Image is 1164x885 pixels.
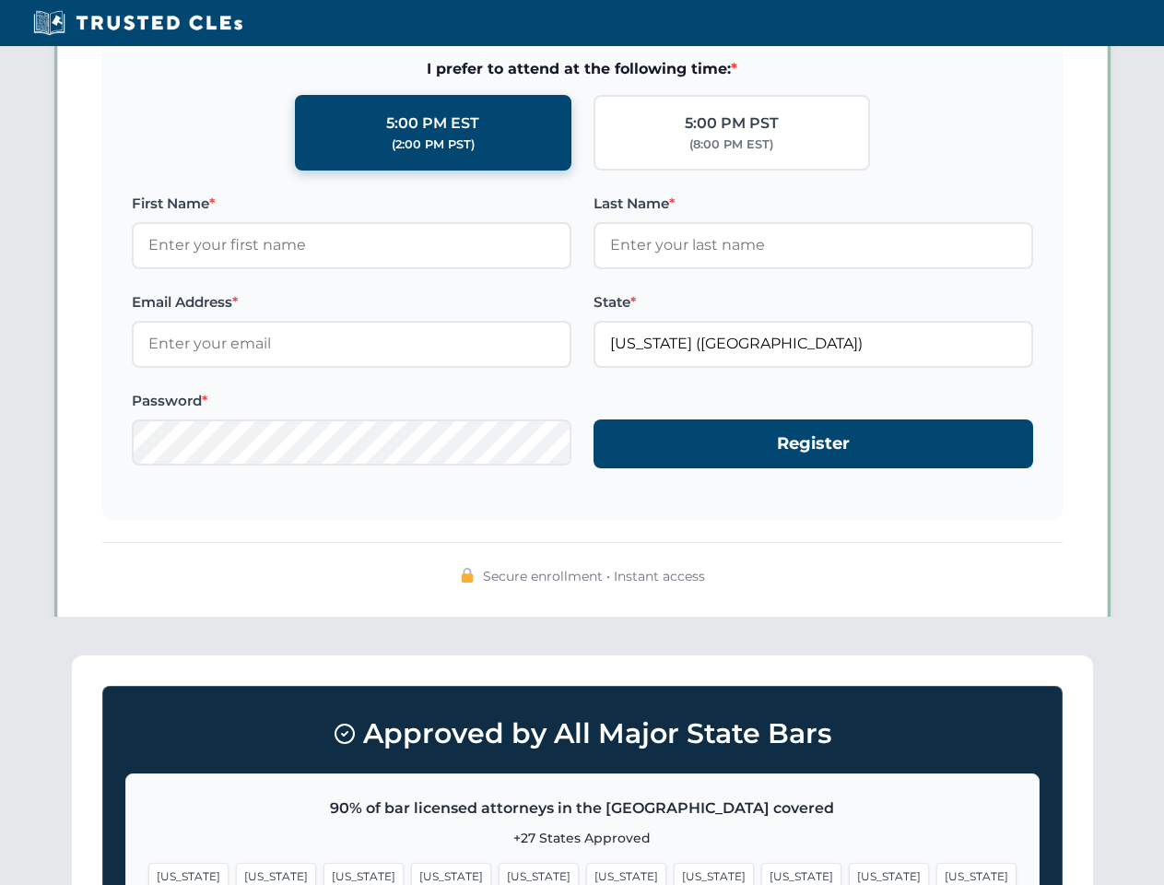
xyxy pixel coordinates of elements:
[132,291,571,313] label: Email Address
[460,568,475,583] img: 🔒
[125,709,1040,759] h3: Approved by All Major State Bars
[132,193,571,215] label: First Name
[148,796,1017,820] p: 90% of bar licensed attorneys in the [GEOGRAPHIC_DATA] covered
[483,566,705,586] span: Secure enrollment • Instant access
[392,136,475,154] div: (2:00 PM PST)
[132,57,1033,81] span: I prefer to attend at the following time:
[28,9,248,37] img: Trusted CLEs
[594,321,1033,367] input: Florida (FL)
[132,222,571,268] input: Enter your first name
[689,136,773,154] div: (8:00 PM EST)
[148,828,1017,848] p: +27 States Approved
[594,291,1033,313] label: State
[132,390,571,412] label: Password
[594,419,1033,468] button: Register
[132,321,571,367] input: Enter your email
[594,193,1033,215] label: Last Name
[594,222,1033,268] input: Enter your last name
[685,112,779,136] div: 5:00 PM PST
[386,112,479,136] div: 5:00 PM EST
